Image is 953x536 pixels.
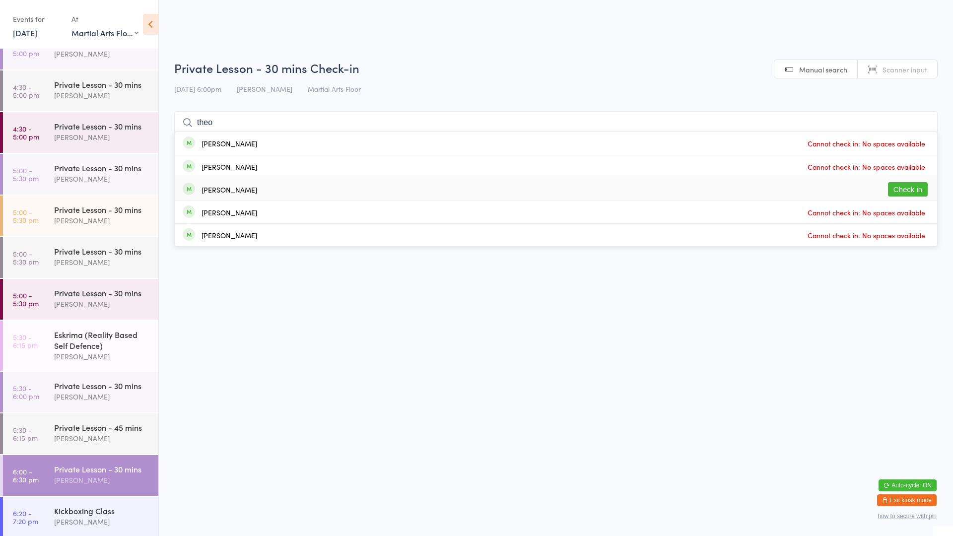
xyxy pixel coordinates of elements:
div: Private Lesson - 30 mins [54,121,150,132]
time: 4:30 - 5:00 pm [13,125,39,140]
time: 5:00 - 5:30 pm [13,208,39,224]
time: 5:00 - 5:30 pm [13,291,39,307]
time: 5:30 - 6:15 pm [13,333,38,349]
div: [PERSON_NAME] [54,516,150,528]
a: 5:30 -6:15 pmPrivate Lesson - 45 mins[PERSON_NAME] [3,413,158,454]
div: [PERSON_NAME] [54,391,150,402]
span: Cannot check in: No spaces available [805,228,928,243]
div: Private Lesson - 30 mins [54,380,150,391]
div: Private Lesson - 30 mins [54,204,150,215]
h2: Private Lesson - 30 mins Check-in [174,60,938,76]
span: Scanner input [883,65,927,74]
span: [DATE] 6:00pm [174,84,221,94]
input: Search [174,111,938,134]
span: Manual search [799,65,847,74]
span: Cannot check in: No spaces available [805,159,928,174]
time: 6:20 - 7:20 pm [13,509,38,525]
div: Private Lesson - 30 mins [54,287,150,298]
div: Private Lesson - 30 mins [54,464,150,474]
div: Martial Arts Floor [71,27,138,38]
time: 5:30 - 6:15 pm [13,426,38,442]
time: 4:30 - 5:00 pm [13,41,39,57]
div: [PERSON_NAME] [202,163,257,171]
span: Cannot check in: No spaces available [805,205,928,220]
div: [PERSON_NAME] [54,90,150,101]
div: Kickboxing Class [54,505,150,516]
a: 5:30 -6:00 pmPrivate Lesson - 30 mins[PERSON_NAME] [3,372,158,412]
time: 5:00 - 5:30 pm [13,166,39,182]
div: [PERSON_NAME] [54,474,150,486]
span: Cannot check in: No spaces available [805,136,928,151]
a: 4:30 -5:00 pmPrivate Lesson - 30 mins[PERSON_NAME] [3,70,158,111]
div: [PERSON_NAME] [202,186,257,194]
time: 6:00 - 6:30 pm [13,468,39,483]
span: [PERSON_NAME] [237,84,292,94]
div: Private Lesson - 30 mins [54,162,150,173]
div: [PERSON_NAME] [202,231,257,239]
div: At [71,11,138,27]
a: 4:30 -5:00 pmPrivate Lesson - 30 mins[PERSON_NAME] [3,29,158,69]
time: 5:00 - 5:30 pm [13,250,39,266]
div: [PERSON_NAME] [54,298,150,310]
div: [PERSON_NAME] [202,208,257,216]
button: Auto-cycle: ON [879,479,937,491]
a: 5:00 -5:30 pmPrivate Lesson - 30 mins[PERSON_NAME] [3,196,158,236]
a: 5:00 -5:30 pmPrivate Lesson - 30 mins[PERSON_NAME] [3,237,158,278]
button: Exit kiosk mode [877,494,937,506]
a: 5:00 -5:30 pmPrivate Lesson - 30 mins[PERSON_NAME] [3,279,158,320]
span: Martial Arts Floor [308,84,361,94]
div: Events for [13,11,62,27]
button: Check in [888,182,928,197]
div: Private Lesson - 30 mins [54,79,150,90]
div: [PERSON_NAME] [54,433,150,444]
div: [PERSON_NAME] [54,173,150,185]
a: 5:30 -6:15 pmEskrima (Reality Based Self Defence)[PERSON_NAME] [3,321,158,371]
time: 4:30 - 5:00 pm [13,83,39,99]
div: Private Lesson - 30 mins [54,246,150,257]
button: how to secure with pin [878,513,937,520]
a: 6:00 -6:30 pmPrivate Lesson - 30 mins[PERSON_NAME] [3,455,158,496]
div: Private Lesson - 45 mins [54,422,150,433]
div: [PERSON_NAME] [54,351,150,362]
div: Eskrima (Reality Based Self Defence) [54,329,150,351]
a: 4:30 -5:00 pmPrivate Lesson - 30 mins[PERSON_NAME] [3,112,158,153]
a: [DATE] [13,27,37,38]
time: 5:30 - 6:00 pm [13,384,39,400]
a: 5:00 -5:30 pmPrivate Lesson - 30 mins[PERSON_NAME] [3,154,158,195]
div: [PERSON_NAME] [54,48,150,60]
div: [PERSON_NAME] [54,132,150,143]
div: [PERSON_NAME] [54,215,150,226]
div: [PERSON_NAME] [54,257,150,268]
div: [PERSON_NAME] [202,139,257,147]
